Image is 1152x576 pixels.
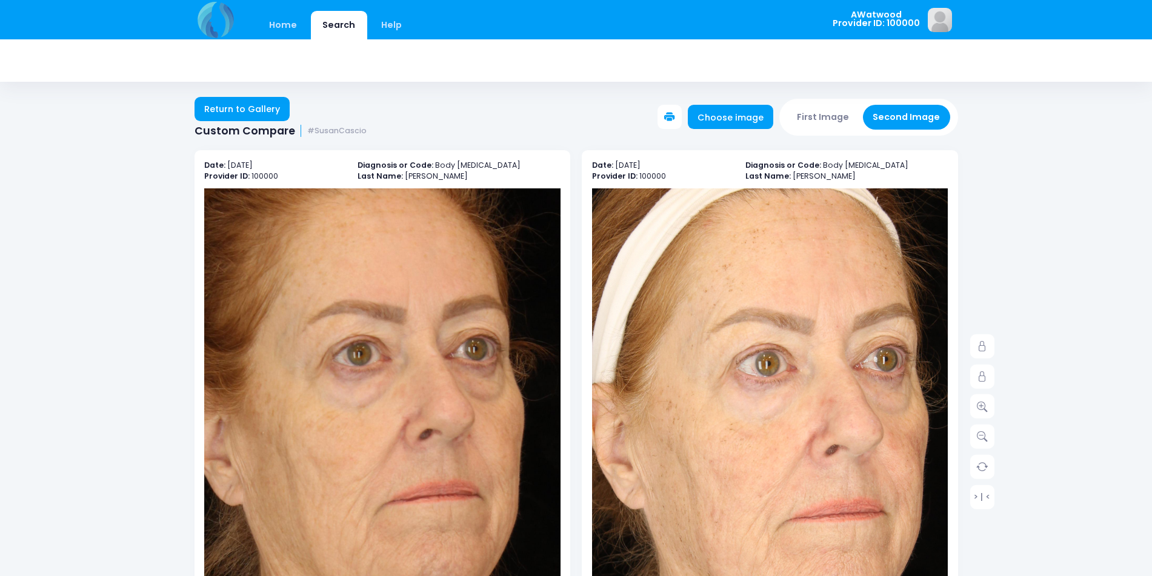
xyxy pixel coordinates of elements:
[204,171,250,181] b: Provider ID:
[204,171,346,182] p: 100000
[745,160,948,171] p: Body [MEDICAL_DATA]
[358,171,403,181] b: Last Name:
[358,160,433,170] b: Diagnosis or Code:
[592,171,734,182] p: 100000
[688,105,774,129] a: Choose image
[970,485,994,509] a: > | <
[307,127,367,136] small: #SusanCascio
[369,11,413,39] a: Help
[863,105,950,130] button: Second Image
[204,160,346,171] p: [DATE]
[592,160,734,171] p: [DATE]
[204,160,225,170] b: Date:
[745,160,821,170] b: Diagnosis or Code:
[745,171,948,182] p: [PERSON_NAME]
[358,160,561,171] p: Body [MEDICAL_DATA]
[928,8,952,32] img: image
[258,11,309,39] a: Home
[195,125,295,137] span: Custom Compare
[195,97,290,121] a: Return to Gallery
[592,171,638,181] b: Provider ID:
[787,105,859,130] button: First Image
[311,11,367,39] a: Search
[358,171,561,182] p: [PERSON_NAME]
[833,10,920,28] span: AWatwood Provider ID: 100000
[592,160,613,170] b: Date:
[745,171,791,181] b: Last Name:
